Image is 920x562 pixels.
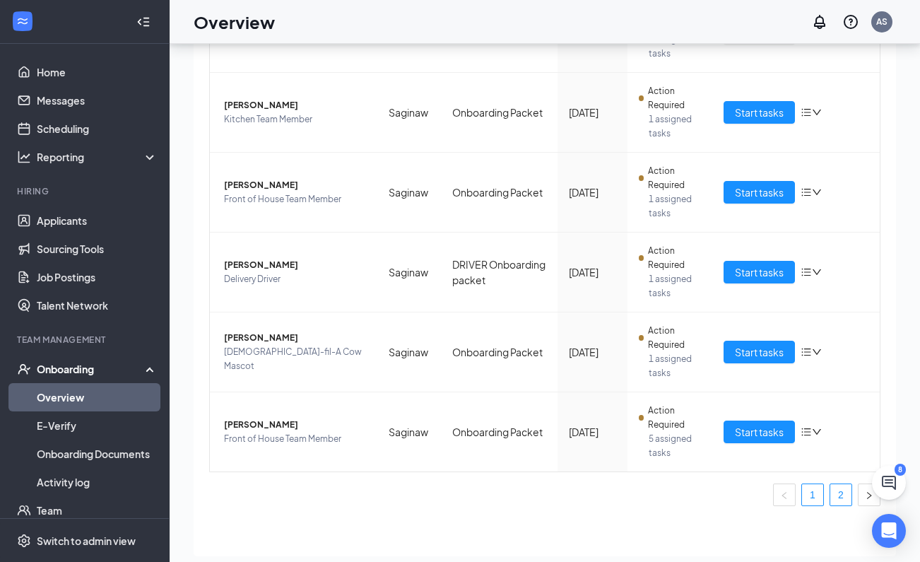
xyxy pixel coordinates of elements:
[17,534,31,548] svg: Settings
[724,181,795,204] button: Start tasks
[37,362,146,376] div: Onboarding
[801,426,812,438] span: bars
[801,346,812,358] span: bars
[648,84,701,112] span: Action Required
[441,312,558,392] td: Onboarding Packet
[802,484,823,505] a: 1
[37,496,158,525] a: Team
[37,206,158,235] a: Applicants
[858,484,880,506] button: right
[735,105,784,120] span: Start tasks
[811,13,828,30] svg: Notifications
[377,153,441,233] td: Saginaw
[649,192,701,221] span: 1 assigned tasks
[648,324,701,352] span: Action Required
[37,115,158,143] a: Scheduling
[801,484,824,506] li: 1
[724,421,795,443] button: Start tasks
[724,261,795,283] button: Start tasks
[801,107,812,118] span: bars
[224,258,366,272] span: [PERSON_NAME]
[812,267,822,277] span: down
[194,10,275,34] h1: Overview
[812,427,822,437] span: down
[224,418,366,432] span: [PERSON_NAME]
[37,58,158,86] a: Home
[830,484,852,506] li: 2
[648,244,701,272] span: Action Required
[569,264,616,280] div: [DATE]
[649,272,701,300] span: 1 assigned tasks
[441,233,558,312] td: DRIVER Onboarding packet
[812,107,822,117] span: down
[569,344,616,360] div: [DATE]
[773,484,796,506] li: Previous Page
[812,347,822,357] span: down
[17,362,31,376] svg: UserCheck
[224,98,366,112] span: [PERSON_NAME]
[37,383,158,411] a: Overview
[16,14,30,28] svg: WorkstreamLogo
[224,112,366,127] span: Kitchen Team Member
[735,185,784,200] span: Start tasks
[872,466,906,500] button: ChatActive
[441,392,558,472] td: Onboarding Packet
[735,424,784,440] span: Start tasks
[649,112,701,141] span: 1 assigned tasks
[842,13,859,30] svg: QuestionInfo
[37,263,158,291] a: Job Postings
[649,352,701,380] span: 1 assigned tasks
[224,272,366,286] span: Delivery Driver
[136,15,151,29] svg: Collapse
[37,440,158,468] a: Onboarding Documents
[649,33,701,61] span: 1 assigned tasks
[812,187,822,197] span: down
[780,491,789,500] span: left
[377,233,441,312] td: Saginaw
[865,491,873,500] span: right
[37,468,158,496] a: Activity log
[830,484,851,505] a: 2
[735,264,784,280] span: Start tasks
[724,101,795,124] button: Start tasks
[224,432,366,446] span: Front of House Team Member
[377,392,441,472] td: Saginaw
[895,464,906,476] div: 8
[37,534,136,548] div: Switch to admin view
[224,345,366,373] span: [DEMOGRAPHIC_DATA]-fil-A Cow Mascot
[569,424,616,440] div: [DATE]
[735,344,784,360] span: Start tasks
[224,178,366,192] span: [PERSON_NAME]
[37,86,158,115] a: Messages
[801,187,812,198] span: bars
[17,150,31,164] svg: Analysis
[880,474,897,491] svg: ChatActive
[648,404,701,432] span: Action Required
[876,16,887,28] div: AS
[569,105,616,120] div: [DATE]
[377,312,441,392] td: Saginaw
[872,514,906,548] div: Open Intercom Messenger
[648,164,701,192] span: Action Required
[17,334,155,346] div: Team Management
[37,411,158,440] a: E-Verify
[224,331,366,345] span: [PERSON_NAME]
[37,150,158,164] div: Reporting
[724,341,795,363] button: Start tasks
[377,73,441,153] td: Saginaw
[441,73,558,153] td: Onboarding Packet
[801,267,812,278] span: bars
[17,185,155,197] div: Hiring
[773,484,796,506] button: left
[37,291,158,320] a: Talent Network
[37,235,158,263] a: Sourcing Tools
[649,432,701,460] span: 5 assigned tasks
[441,153,558,233] td: Onboarding Packet
[858,484,880,506] li: Next Page
[224,192,366,206] span: Front of House Team Member
[569,185,616,200] div: [DATE]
